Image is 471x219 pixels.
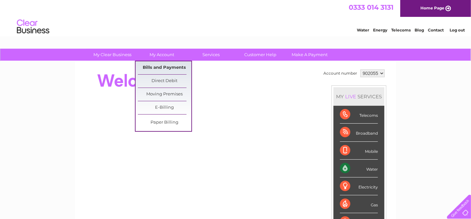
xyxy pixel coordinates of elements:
a: My Clear Business [86,49,139,61]
td: Account number [322,68,359,79]
a: Bills and Payments [138,61,191,74]
a: Energy [373,28,387,32]
div: Broadband [340,124,378,141]
div: Clear Business is a trading name of Verastar Limited (registered in [GEOGRAPHIC_DATA] No. 3667643... [83,4,389,31]
a: 0333 014 3131 [349,3,393,11]
div: Gas [340,195,378,213]
a: Telecoms [391,28,411,32]
a: Blog [415,28,424,32]
a: Water [357,28,369,32]
div: Telecoms [340,106,378,124]
div: MY SERVICES [333,87,384,106]
div: Water [340,160,378,177]
div: Electricity [340,177,378,195]
a: My Account [135,49,189,61]
a: Contact [428,28,444,32]
a: Log out [450,28,465,32]
a: Direct Debit [138,75,191,88]
a: E-Billing [138,101,191,114]
a: Make A Payment [283,49,337,61]
img: logo.png [17,17,50,37]
a: Services [185,49,238,61]
div: Mobile [340,142,378,160]
div: LIVE [344,93,357,100]
a: Paper Billing [138,116,191,129]
a: Moving Premises [138,88,191,101]
a: Customer Help [234,49,287,61]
